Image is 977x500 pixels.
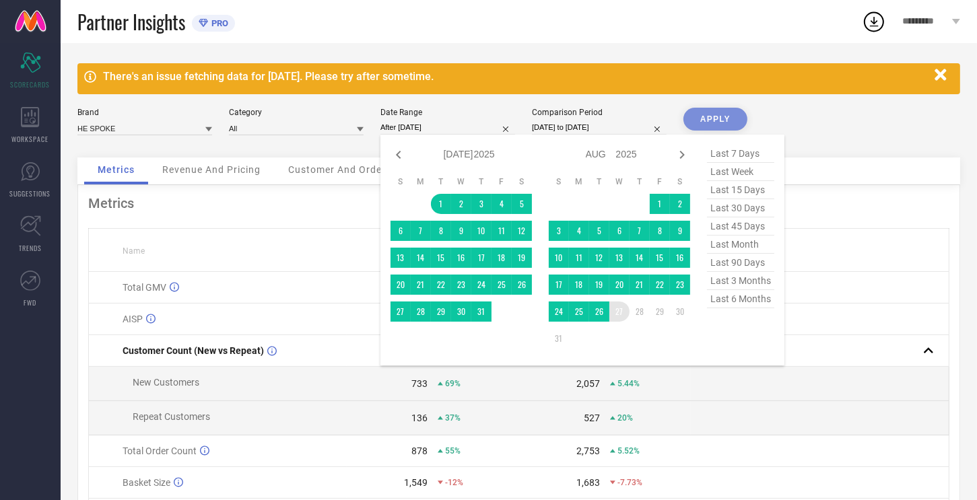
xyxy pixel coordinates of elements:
[609,176,630,187] th: Wednesday
[707,254,774,272] span: last 90 days
[549,248,569,268] td: Sun Aug 10 2025
[445,478,463,487] span: -12%
[569,176,589,187] th: Monday
[549,221,569,241] td: Sun Aug 03 2025
[492,221,512,241] td: Fri Jul 11 2025
[549,301,569,322] td: Sun Aug 24 2025
[670,301,690,322] td: Sat Aug 30 2025
[670,275,690,295] td: Sat Aug 23 2025
[670,221,690,241] td: Sat Aug 09 2025
[451,176,471,187] th: Wednesday
[451,194,471,214] td: Wed Jul 02 2025
[492,248,512,268] td: Fri Jul 18 2025
[471,194,492,214] td: Thu Jul 03 2025
[391,221,411,241] td: Sun Jul 06 2025
[288,164,391,175] span: Customer And Orders
[609,301,630,322] td: Wed Aug 27 2025
[670,248,690,268] td: Sat Aug 16 2025
[609,248,630,268] td: Wed Aug 13 2025
[707,290,774,308] span: last 6 months
[589,221,609,241] td: Tue Aug 05 2025
[617,379,640,388] span: 5.44%
[380,120,515,135] input: Select date range
[589,275,609,295] td: Tue Aug 19 2025
[492,275,512,295] td: Fri Jul 25 2025
[123,246,145,256] span: Name
[569,221,589,241] td: Mon Aug 04 2025
[431,194,451,214] td: Tue Jul 01 2025
[451,275,471,295] td: Wed Jul 23 2025
[569,275,589,295] td: Mon Aug 18 2025
[391,275,411,295] td: Sun Jul 20 2025
[391,176,411,187] th: Sunday
[445,413,461,423] span: 37%
[411,301,431,322] td: Mon Jul 28 2025
[208,18,228,28] span: PRO
[576,378,600,389] div: 2,057
[707,272,774,290] span: last 3 months
[549,275,569,295] td: Sun Aug 17 2025
[492,176,512,187] th: Friday
[532,120,667,135] input: Select comparison period
[589,301,609,322] td: Tue Aug 26 2025
[391,248,411,268] td: Sun Jul 13 2025
[576,445,600,456] div: 2,753
[404,477,428,488] div: 1,549
[670,194,690,214] td: Sat Aug 02 2025
[411,176,431,187] th: Monday
[77,8,185,36] span: Partner Insights
[862,9,886,34] div: Open download list
[630,221,650,241] td: Thu Aug 07 2025
[391,301,411,322] td: Sun Jul 27 2025
[630,248,650,268] td: Thu Aug 14 2025
[617,446,640,456] span: 5.52%
[617,413,633,423] span: 20%
[24,297,37,308] span: FWD
[617,478,642,487] span: -7.73%
[650,221,670,241] td: Fri Aug 08 2025
[411,378,428,389] div: 733
[576,477,600,488] div: 1,683
[512,248,532,268] td: Sat Jul 19 2025
[512,221,532,241] td: Sat Jul 12 2025
[707,236,774,254] span: last month
[123,445,197,456] span: Total Order Count
[431,176,451,187] th: Tuesday
[11,79,50,90] span: SCORECARDS
[229,108,364,117] div: Category
[445,379,461,388] span: 69%
[431,275,451,295] td: Tue Jul 22 2025
[650,194,670,214] td: Fri Aug 01 2025
[451,248,471,268] td: Wed Jul 16 2025
[471,221,492,241] td: Thu Jul 10 2025
[630,301,650,322] td: Thu Aug 28 2025
[471,275,492,295] td: Thu Jul 24 2025
[707,217,774,236] span: last 45 days
[411,275,431,295] td: Mon Jul 21 2025
[650,301,670,322] td: Fri Aug 29 2025
[411,248,431,268] td: Mon Jul 14 2025
[103,70,928,83] div: There's an issue fetching data for [DATE]. Please try after sometime.
[123,477,170,488] span: Basket Size
[77,108,212,117] div: Brand
[391,147,407,163] div: Previous month
[630,275,650,295] td: Thu Aug 21 2025
[123,345,264,356] span: Customer Count (New vs Repeat)
[98,164,135,175] span: Metrics
[380,108,515,117] div: Date Range
[512,194,532,214] td: Sat Jul 05 2025
[512,275,532,295] td: Sat Jul 26 2025
[589,248,609,268] td: Tue Aug 12 2025
[589,176,609,187] th: Tuesday
[431,301,451,322] td: Tue Jul 29 2025
[569,301,589,322] td: Mon Aug 25 2025
[512,176,532,187] th: Saturday
[471,248,492,268] td: Thu Jul 17 2025
[630,176,650,187] th: Thursday
[123,314,143,324] span: AISP
[445,446,461,456] span: 55%
[19,243,42,253] span: TRENDS
[133,411,210,422] span: Repeat Customers
[411,221,431,241] td: Mon Jul 07 2025
[569,248,589,268] td: Mon Aug 11 2025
